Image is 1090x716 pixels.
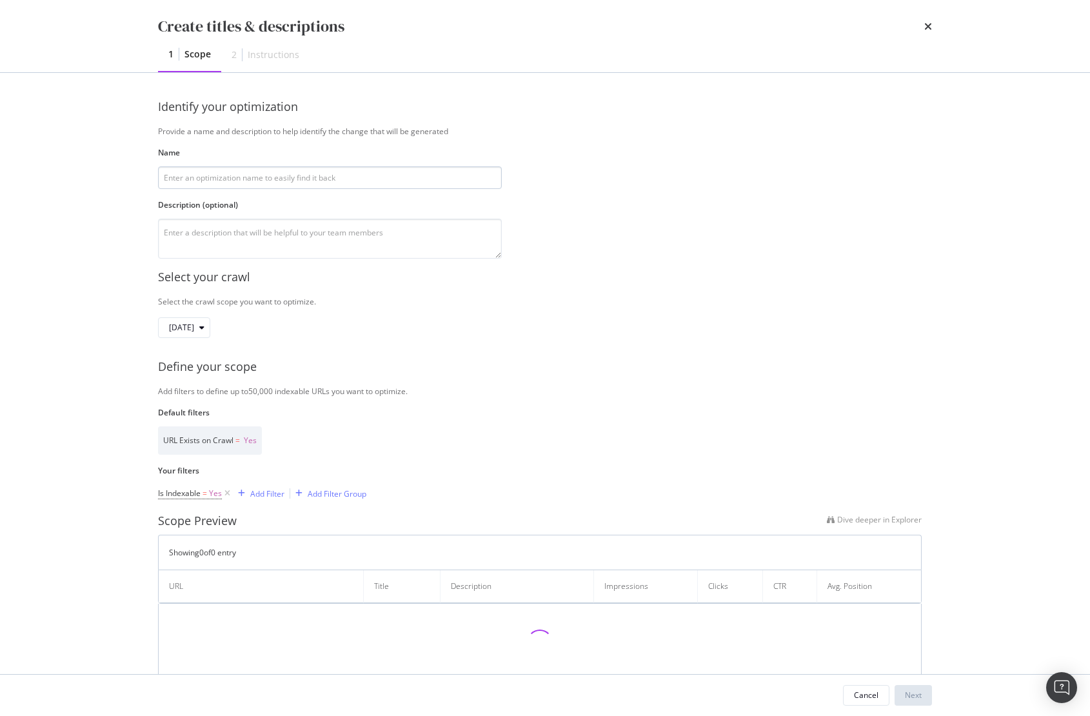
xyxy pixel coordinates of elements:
th: Title [364,570,441,603]
label: Name [158,147,502,158]
div: Add Filter [250,488,284,499]
input: Enter an optimization name to easily find it back [158,166,502,189]
button: Cancel [843,685,889,706]
span: URL Exists on Crawl [163,435,233,446]
div: Scope Preview [158,513,237,530]
label: Default filters [158,407,922,418]
div: Instructions [248,48,299,61]
div: Create titles & descriptions [158,15,344,37]
th: Description [441,570,594,603]
th: CTR [763,570,817,603]
div: Identify your optimization [158,99,502,115]
div: Select the crawl scope you want to optimize. [158,296,932,307]
span: 2025 Sep. 17th [169,322,194,333]
span: Yes [244,435,257,446]
th: URL [159,570,364,603]
a: Dive deeper in Explorer [827,513,922,530]
div: 1 [168,48,173,61]
div: 2 [232,48,237,61]
span: Yes [209,484,222,502]
div: Next [905,690,922,701]
button: Add Filter Group [290,486,366,501]
th: Impressions [594,570,697,603]
div: Cancel [854,690,878,701]
div: Scope [184,48,211,61]
label: Description (optional) [158,199,502,210]
div: Add Filter Group [308,488,366,499]
div: Define your scope [158,359,932,375]
div: times [924,15,932,37]
div: Open Intercom Messenger [1046,672,1077,703]
span: = [235,435,240,446]
span: Dive deeper in Explorer [837,514,922,525]
th: Avg. Position [817,570,921,603]
th: Clicks [698,570,764,603]
label: Your filters [158,465,922,476]
span: = [203,488,207,499]
div: Add filters to define up to 50,000 indexable URLs you want to optimize. [158,386,932,397]
button: Add Filter [233,486,284,501]
button: [DATE] [158,317,210,338]
div: Select your crawl [158,269,932,286]
span: Is Indexable [158,488,201,499]
div: Provide a name and description to help identify the change that will be generated [158,126,932,137]
div: Showing 0 of 0 entry [169,547,236,558]
button: Next [895,685,932,706]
